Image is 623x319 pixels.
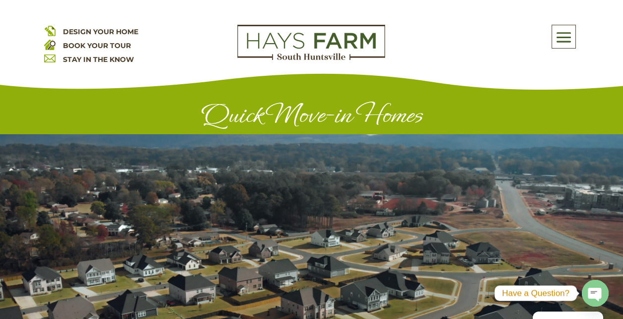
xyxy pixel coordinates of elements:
[63,41,131,50] a: BOOK YOUR TOUR
[63,55,134,64] a: STAY IN THE KNOW
[62,100,561,134] h1: Quick Move-in Homes
[237,53,385,62] a: hays farm homes huntsville development
[44,39,56,50] img: book your home tour
[237,25,385,60] img: Logo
